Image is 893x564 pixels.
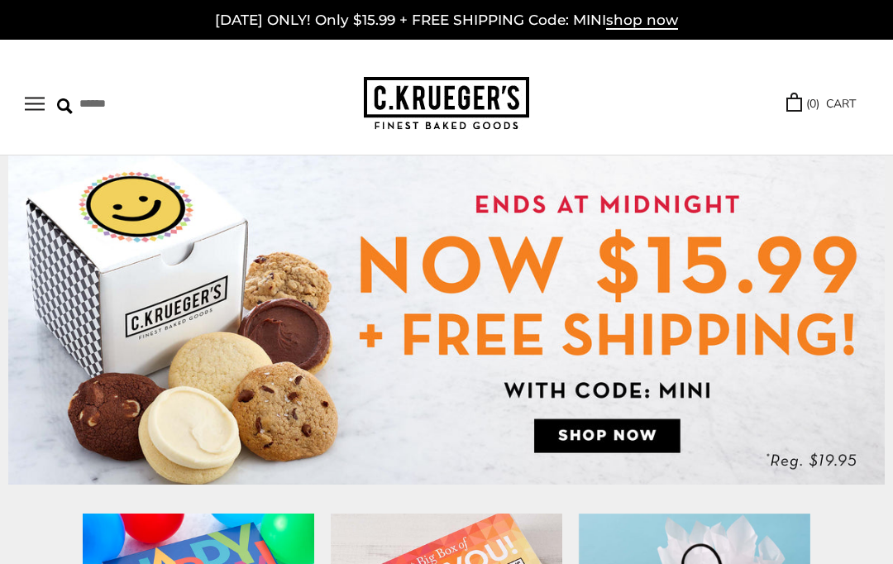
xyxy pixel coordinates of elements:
[215,12,678,30] a: [DATE] ONLY! Only $15.99 + FREE SHIPPING Code: MINIshop now
[364,77,529,131] img: C.KRUEGER'S
[57,98,73,114] img: Search
[57,91,227,117] input: Search
[606,12,678,30] span: shop now
[786,94,856,113] a: (0) CART
[13,501,171,551] iframe: Sign Up via Text for Offers
[8,155,885,485] img: C.Krueger's Special Offer
[25,97,45,111] button: Open navigation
